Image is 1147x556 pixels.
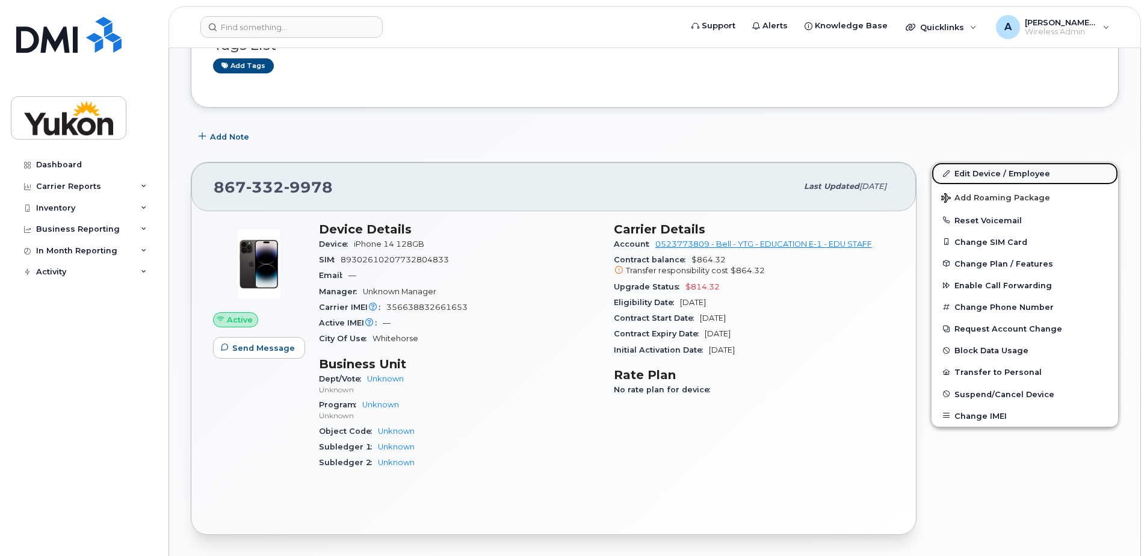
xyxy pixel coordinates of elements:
[932,361,1118,383] button: Transfer to Personal
[373,334,418,343] span: Whitehorse
[614,298,680,307] span: Eligibility Date
[319,334,373,343] span: City Of Use
[319,442,378,451] span: Subledger 1
[897,15,985,39] div: Quicklinks
[378,442,415,451] a: Unknown
[954,281,1052,290] span: Enable Call Forwarding
[932,405,1118,427] button: Change IMEI
[705,329,731,338] span: [DATE]
[232,342,295,354] span: Send Message
[348,271,356,280] span: —
[804,182,859,191] span: Last updated
[213,38,1096,53] h3: Tags List
[920,22,964,32] span: Quicklinks
[685,282,720,291] span: $814.32
[354,239,424,249] span: iPhone 14 128GB
[680,298,706,307] span: [DATE]
[191,126,259,147] button: Add Note
[319,427,378,436] span: Object Code
[1004,20,1012,34] span: A
[246,178,284,196] span: 332
[614,314,700,323] span: Contract Start Date
[210,131,249,143] span: Add Note
[363,287,436,296] span: Unknown Manager
[932,339,1118,361] button: Block Data Usage
[954,389,1054,398] span: Suspend/Cancel Device
[319,357,599,371] h3: Business Unit
[284,178,333,196] span: 9978
[213,58,274,73] a: Add tags
[341,255,449,264] span: 89302610207732804833
[378,458,415,467] a: Unknown
[362,400,399,409] a: Unknown
[319,239,354,249] span: Device
[655,239,872,249] a: 0523773809 - Bell - YTG - EDUCATION E-1 - EDU STAFF
[859,182,886,191] span: [DATE]
[700,314,726,323] span: [DATE]
[614,329,705,338] span: Contract Expiry Date
[614,222,894,236] h3: Carrier Details
[319,458,378,467] span: Subledger 2
[367,374,404,383] a: Unknown
[702,20,735,32] span: Support
[614,385,716,394] span: No rate plan for device
[932,185,1118,209] button: Add Roaming Package
[319,385,599,395] p: Unknown
[319,374,367,383] span: Dept/Vote
[214,178,333,196] span: 867
[731,266,765,275] span: $864.32
[932,253,1118,274] button: Change Plan / Features
[709,345,735,354] span: [DATE]
[932,383,1118,405] button: Suspend/Cancel Device
[932,274,1118,296] button: Enable Call Forwarding
[744,14,796,38] a: Alerts
[796,14,896,38] a: Knowledge Base
[319,255,341,264] span: SIM
[1025,17,1097,27] span: [PERSON_NAME].[PERSON_NAME]
[386,303,468,312] span: 356638832661653
[988,15,1118,39] div: Andy.Nguyen
[614,368,894,382] h3: Rate Plan
[319,410,599,421] p: Unknown
[319,271,348,280] span: Email
[319,222,599,236] h3: Device Details
[223,228,295,300] img: image20231002-3703462-njx0qo.jpeg
[383,318,391,327] span: —
[932,162,1118,184] a: Edit Device / Employee
[932,209,1118,231] button: Reset Voicemail
[932,318,1118,339] button: Request Account Change
[932,296,1118,318] button: Change Phone Number
[614,282,685,291] span: Upgrade Status
[1025,27,1097,37] span: Wireless Admin
[319,400,362,409] span: Program
[200,16,383,38] input: Find something...
[319,303,386,312] span: Carrier IMEI
[614,255,691,264] span: Contract balance
[932,231,1118,253] button: Change SIM Card
[378,427,415,436] a: Unknown
[227,314,253,326] span: Active
[614,239,655,249] span: Account
[954,259,1053,268] span: Change Plan / Features
[626,266,728,275] span: Transfer responsibility cost
[319,318,383,327] span: Active IMEI
[941,193,1050,205] span: Add Roaming Package
[614,345,709,354] span: Initial Activation Date
[815,20,888,32] span: Knowledge Base
[213,337,305,359] button: Send Message
[762,20,788,32] span: Alerts
[319,287,363,296] span: Manager
[683,14,744,38] a: Support
[614,255,894,277] span: $864.32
